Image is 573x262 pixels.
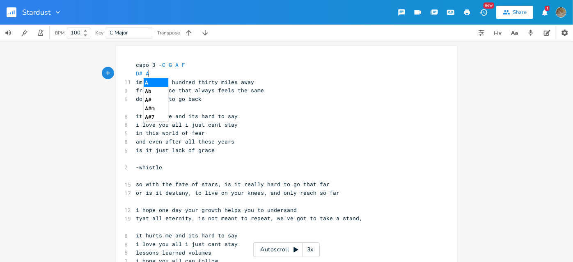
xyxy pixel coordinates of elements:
[136,146,215,154] span: is it just lack of grace
[136,232,238,239] span: it hurts me and its hard to say
[136,95,202,103] span: do i have to go back
[136,129,205,137] span: in this world of fear
[136,189,339,196] span: or is it destany, to live on your knees, and only reach so far
[136,112,238,120] span: it hurts me and its hard to say
[136,214,362,222] span: tyat all eternity, is not meant to repeat, we've got to take a stand,
[95,30,103,35] div: Key
[484,2,494,9] div: New
[136,206,297,214] span: i hope one day your growth helps you to undersand
[136,164,162,171] span: -whistle
[536,5,553,20] button: 1
[110,29,128,36] span: C Major
[144,78,168,87] li: A
[136,61,185,68] span: capo 3 -
[303,242,318,257] div: 3x
[144,113,168,121] li: A#7
[146,70,149,77] span: A
[136,249,211,256] span: lessons learned volumes
[136,78,254,86] span: im about a hundred thirty miles away
[475,5,492,20] button: New
[136,70,142,77] span: D#
[144,104,168,113] li: A#m
[55,31,64,35] div: BPM
[169,61,172,68] span: G
[136,87,264,94] span: from a place that always feels the same
[513,9,527,16] div: Share
[136,138,234,145] span: and even after all these years
[136,121,238,128] span: i love you all i just cant stay
[182,61,185,68] span: F
[175,61,179,68] span: A
[157,30,180,35] div: Transpose
[556,7,566,18] img: dustindegase
[496,6,533,19] button: Share
[144,87,168,96] li: Ab
[136,240,238,248] span: i love you all i just cant stay
[253,242,320,257] div: Autoscroll
[162,61,165,68] span: C
[545,6,550,11] div: 1
[144,96,168,104] li: A#
[22,9,50,16] span: Stardust
[136,180,330,188] span: so with the fate of stars, is it really hard to go that far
